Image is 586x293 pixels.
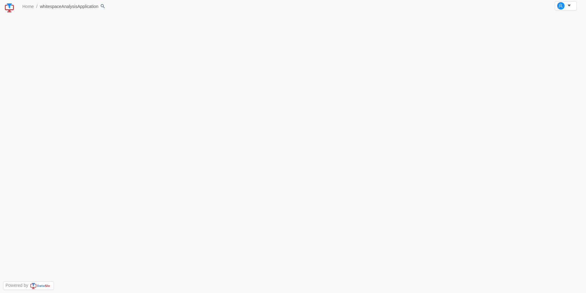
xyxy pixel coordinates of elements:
[22,4,34,9] span: Home
[36,4,37,9] span: /
[101,4,105,8] i: icon: search
[3,281,54,290] button: Powered bylogo
[30,283,51,289] img: logo
[40,4,98,9] span: whitespaceAnalysisApplication
[5,3,14,13] img: logo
